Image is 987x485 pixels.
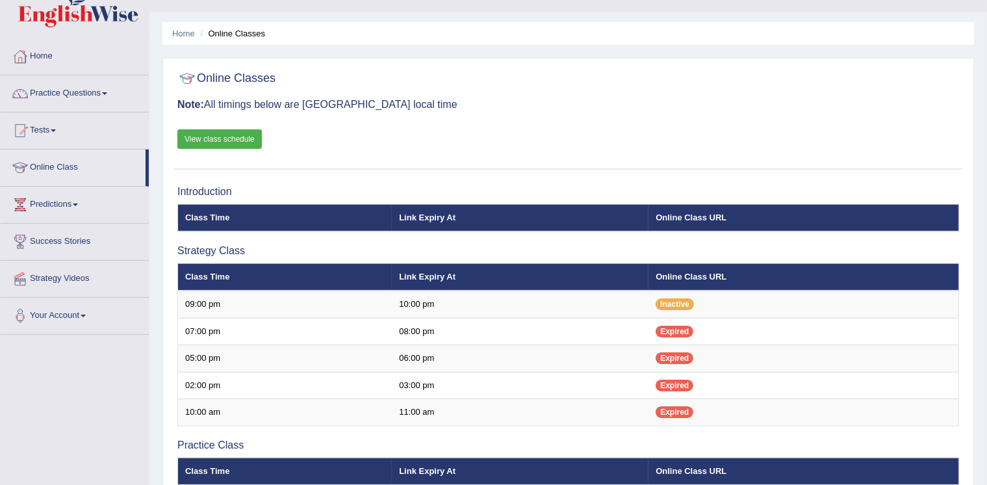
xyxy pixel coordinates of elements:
[392,291,648,318] td: 10:00 pm
[392,372,648,399] td: 03:00 pm
[178,204,392,231] th: Class Time
[1,38,149,71] a: Home
[178,345,392,373] td: 05:00 pm
[392,458,648,485] th: Link Expiry At
[648,204,958,231] th: Online Class URL
[1,187,149,219] a: Predictions
[1,224,149,256] a: Success Stories
[656,352,693,364] span: Expired
[392,345,648,373] td: 06:00 pm
[178,399,392,426] td: 10:00 am
[197,27,265,40] li: Online Classes
[178,458,392,485] th: Class Time
[656,326,693,337] span: Expired
[172,29,195,38] a: Home
[656,380,693,391] span: Expired
[1,150,146,182] a: Online Class
[656,298,694,310] span: Inactive
[392,318,648,345] td: 08:00 pm
[392,263,648,291] th: Link Expiry At
[177,245,959,257] h3: Strategy Class
[177,129,262,149] a: View class schedule
[178,291,392,318] td: 09:00 pm
[177,99,204,110] b: Note:
[392,204,648,231] th: Link Expiry At
[392,399,648,426] td: 11:00 am
[648,263,958,291] th: Online Class URL
[177,99,959,111] h3: All timings below are [GEOGRAPHIC_DATA] local time
[656,406,693,418] span: Expired
[1,298,149,330] a: Your Account
[648,458,958,485] th: Online Class URL
[177,69,276,88] h2: Online Classes
[1,75,149,108] a: Practice Questions
[178,263,392,291] th: Class Time
[1,112,149,145] a: Tests
[1,261,149,293] a: Strategy Videos
[177,439,959,451] h3: Practice Class
[177,186,959,198] h3: Introduction
[178,318,392,345] td: 07:00 pm
[178,372,392,399] td: 02:00 pm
